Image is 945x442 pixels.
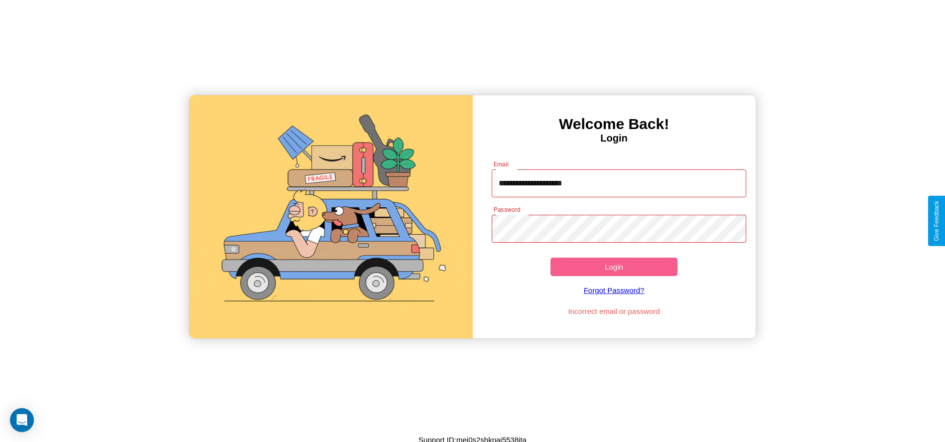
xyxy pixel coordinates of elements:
[487,276,741,304] a: Forgot Password?
[487,304,741,318] p: Incorrect email or password
[473,133,756,144] h4: Login
[189,95,472,338] img: gif
[494,160,509,168] label: Email
[494,205,520,214] label: Password
[473,116,756,133] h3: Welcome Back!
[10,408,34,432] div: Open Intercom Messenger
[933,201,940,241] div: Give Feedback
[550,258,678,276] button: Login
